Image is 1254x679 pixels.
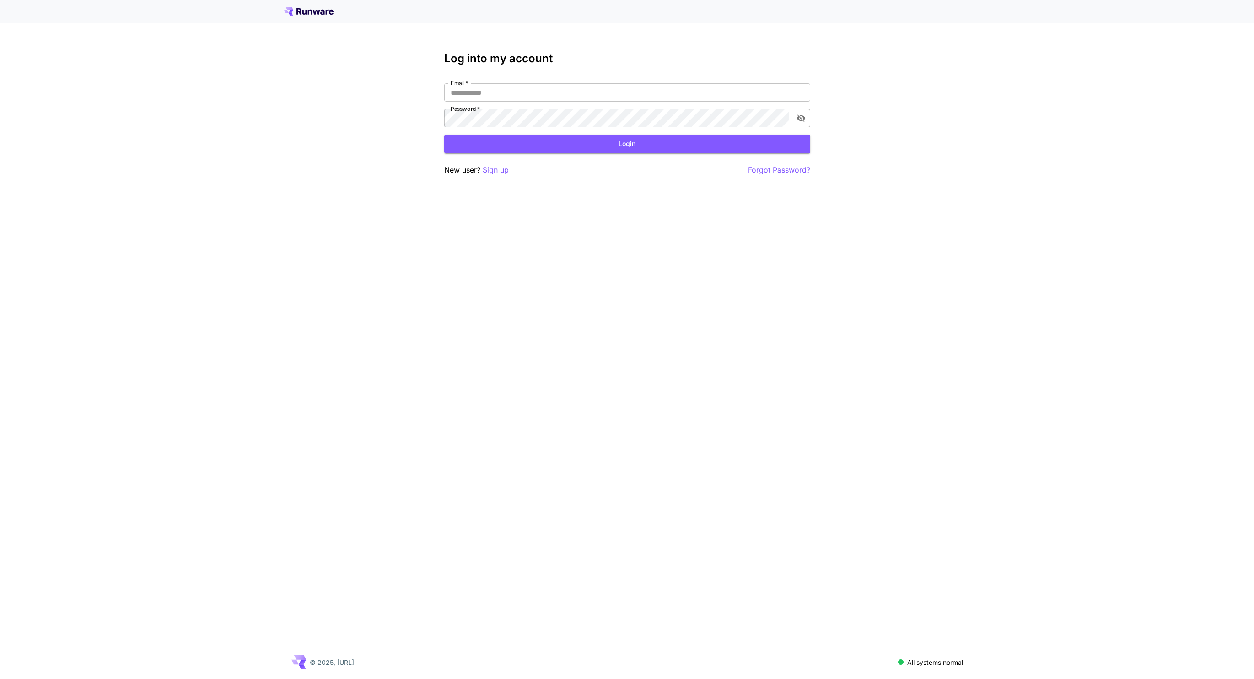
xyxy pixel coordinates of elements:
[310,657,354,667] p: © 2025, [URL]
[444,135,810,153] button: Login
[907,657,963,667] p: All systems normal
[793,110,809,126] button: toggle password visibility
[444,164,509,176] p: New user?
[444,52,810,65] h3: Log into my account
[451,79,468,87] label: Email
[748,164,810,176] button: Forgot Password?
[451,105,480,113] label: Password
[483,164,509,176] button: Sign up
